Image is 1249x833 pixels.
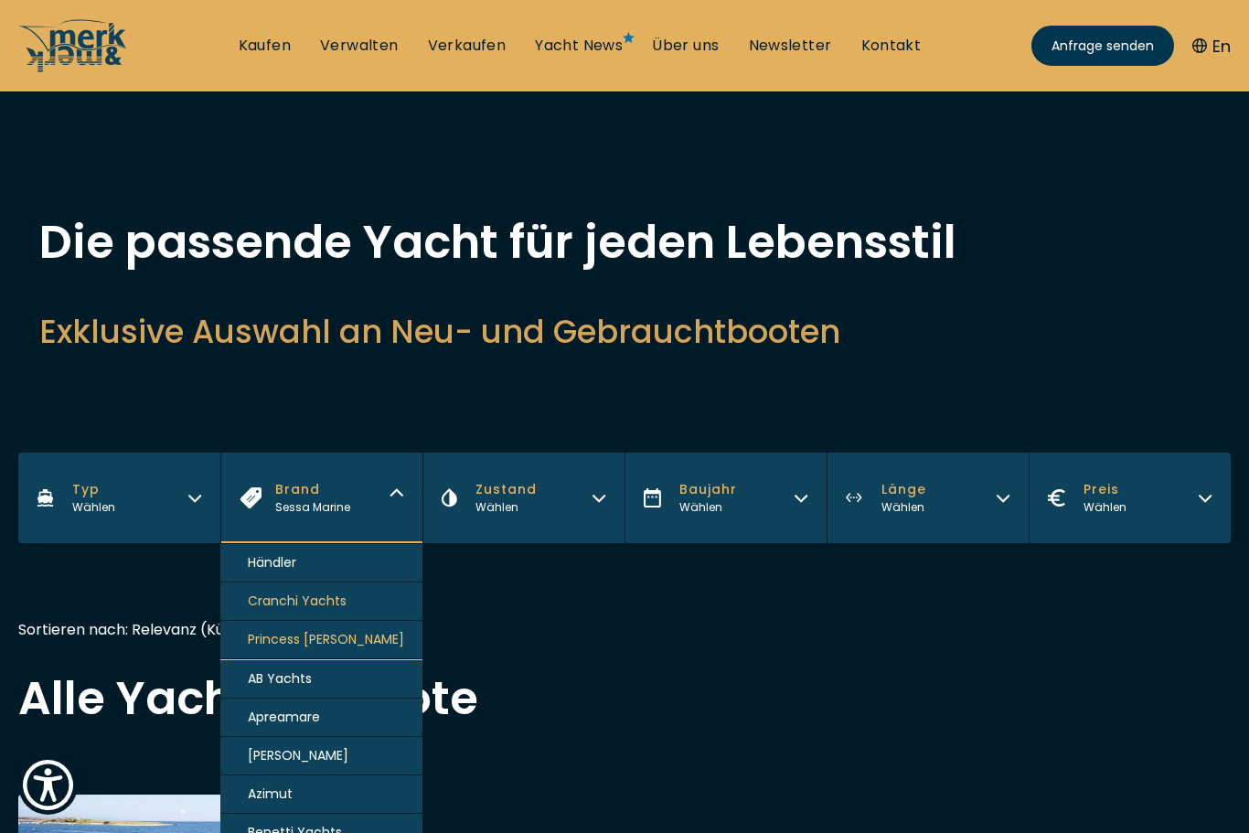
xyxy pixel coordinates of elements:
div: Wählen [679,499,737,516]
button: Apreamare [220,699,422,737]
button: BrandSessa Marine [220,453,422,543]
a: Kaufen [239,36,291,56]
button: [PERSON_NAME] [220,737,422,775]
span: Baujahr [679,480,737,499]
button: BaujahrWählen [624,453,827,543]
button: TypWählen [18,453,220,543]
button: Princess [PERSON_NAME] [220,621,422,659]
h1: Die passende Yacht für jeden Lebensstil [39,219,1210,265]
span: Länge [881,480,926,499]
button: Azimut [220,775,422,814]
button: ZustandWählen [422,453,624,543]
span: Azimut [248,785,293,804]
span: Apreamare [248,708,320,727]
div: Wählen [72,499,115,516]
h2: Exklusive Auswahl an Neu- und Gebrauchtbooten [39,309,1210,354]
div: Sortieren nach: Relevanz (Kürzlich hinzugefügt) [18,618,358,641]
span: Princess [PERSON_NAME] [248,630,404,649]
button: AB Yachts [220,659,422,699]
button: Cranchi Yachts [220,582,422,621]
div: Wählen [475,499,537,516]
div: Händler [220,544,422,582]
span: Sessa Marine [275,499,350,515]
button: En [1192,34,1231,59]
a: Über uns [652,36,719,56]
div: Wählen [1084,499,1126,516]
a: Anfrage senden [1031,26,1174,66]
button: Show Accessibility Preferences [18,755,78,815]
span: Preis [1084,480,1126,499]
button: PreisWählen [1029,453,1231,543]
div: Wählen [881,499,926,516]
h2: Alle Yachtangebote [18,676,1231,721]
a: Yacht News [535,36,623,56]
span: AB Yachts [248,669,312,689]
span: Anfrage senden [1052,37,1154,56]
button: LängeWählen [827,453,1029,543]
span: Typ [72,480,115,499]
span: Zustand [475,480,537,499]
a: Verwalten [320,36,399,56]
span: Brand [275,480,350,499]
a: Newsletter [749,36,832,56]
span: [PERSON_NAME] [248,746,348,765]
span: Cranchi Yachts [248,592,347,611]
a: Verkaufen [428,36,507,56]
a: Kontakt [861,36,922,56]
